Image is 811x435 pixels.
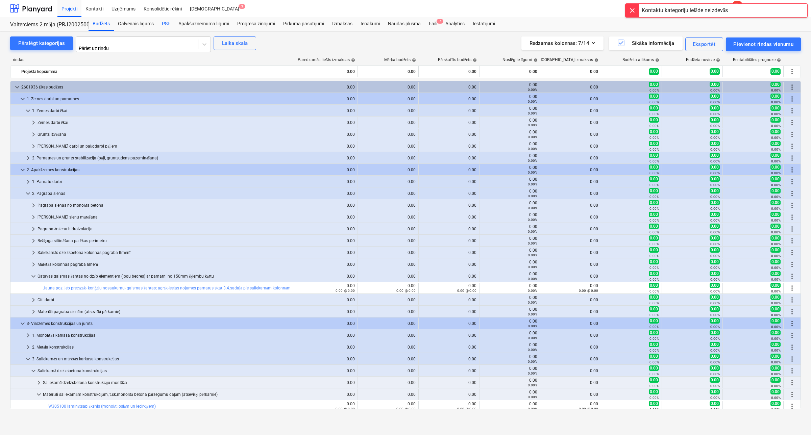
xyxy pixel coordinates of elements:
[438,57,477,62] div: Pārskatīts budžets
[482,66,537,77] div: 0.00
[32,176,294,187] div: 1. Pamatu darbi
[32,105,294,116] div: 1. Zemes darbi ēkai
[710,176,720,182] span: 0.00
[771,183,781,187] small: 0.00%
[38,224,294,234] div: Pagraba ārsienu hidroizolācija
[482,130,537,139] div: 0.00
[788,390,796,399] span: Vairāk darbību
[27,164,294,175] div: 2- Apakšzemes konstrukcijas
[788,296,796,304] span: Vairāk darbību
[649,136,659,139] small: 0.00%
[174,17,233,31] a: Apakšuzņēmuma līgumi
[543,156,598,160] div: 0.00
[788,95,796,103] span: Vairāk darbību
[10,36,73,50] button: Pārslēgt kategorijas
[788,331,796,339] span: Vairāk darbību
[29,130,38,138] span: keyboard_arrow_right
[158,17,174,31] div: PSF
[788,166,796,174] span: Vairāk darbību
[29,213,38,221] span: keyboard_arrow_right
[617,39,674,48] div: Sīkāka informācija
[788,367,796,375] span: Vairāk darbību
[300,120,355,125] div: 0.00
[649,112,659,116] small: 0.00%
[788,355,796,363] span: Vairāk darbību
[32,153,294,163] div: 2. Pamatnes un grunts stabilizācija (pāļi, gruntsūdens pazemināšana)
[469,17,499,31] a: Iestatījumi
[693,40,716,49] div: Eksportēt
[771,171,781,175] small: 0.00%
[770,188,781,194] span: 0.00
[710,188,720,194] span: 0.00
[300,227,355,231] div: 0.00
[710,230,720,234] small: 0.00%
[733,40,793,49] div: Pievienot rindas vienumu
[482,212,537,222] div: 0.00
[361,108,416,113] div: 0.00
[361,120,416,125] div: 0.00
[543,215,598,220] div: 0.00
[89,17,114,31] a: Budžets
[649,183,659,187] small: 0.00%
[24,189,32,198] span: keyboard_arrow_down
[710,224,720,229] span: 0.00
[361,156,416,160] div: 0.00
[19,166,27,174] span: keyboard_arrow_down
[771,207,781,210] small: 0.00%
[384,57,416,62] div: Mērķa budžets
[300,132,355,137] div: 0.00
[710,164,720,170] span: 0.00
[649,207,659,210] small: 0.00%
[710,159,720,163] small: 0.00%
[771,100,781,104] small: 0.00%
[649,94,659,99] span: 0.00
[21,82,294,93] div: 2601936 Ēkas budžets
[649,129,659,134] span: 0.00
[685,37,723,51] button: Eksportēt
[788,379,796,387] span: Vairāk darbību
[38,117,294,128] div: Zemes darbi ēkai
[421,227,476,231] div: 0.00
[300,215,355,220] div: 0.00
[279,17,328,31] a: Pirkuma pasūtījumi
[715,58,720,62] span: help
[482,189,537,198] div: 0.00
[21,66,294,77] div: Projekta kopsumma
[24,331,32,339] span: keyboard_arrow_right
[528,159,537,162] small: 0.00%
[222,39,248,48] div: Laika skala
[300,85,355,89] div: 0.00
[79,46,152,51] div: Pāriet uz rindu
[482,177,537,186] div: 0.00
[528,171,537,174] small: 0.00%
[521,36,604,50] button: Redzamas kolonnas:7/14
[384,17,425,31] div: Naudas plūsma
[24,343,32,351] span: keyboard_arrow_right
[649,68,659,75] span: 0.00
[239,4,245,9] span: 3
[788,402,796,410] span: Vairāk darbību
[29,249,38,257] span: keyboard_arrow_right
[43,286,291,290] a: Jauna poz. jeb precīzāk- koriģēju nosaukumu- gaismas šahtas; agrāk-Ieejas nojumes pamatus skat.3....
[421,203,476,208] div: 0.00
[421,66,476,77] div: 0.00
[361,227,416,231] div: 0.00
[788,201,796,209] span: Vairāk darbību
[29,142,38,150] span: keyboard_arrow_right
[710,129,720,134] span: 0.00
[528,206,537,210] small: 0.00%
[350,58,355,62] span: help
[482,106,537,116] div: 0.00
[710,117,720,123] span: 0.00
[788,130,796,138] span: Vairāk darbību
[24,107,32,115] span: keyboard_arrow_down
[771,112,781,116] small: 0.00%
[471,58,477,62] span: help
[411,58,416,62] span: help
[649,100,659,104] small: 0.00%
[19,319,27,328] span: keyboard_arrow_down
[437,19,443,24] span: 7
[357,17,384,31] div: Ienākumi
[543,191,598,196] div: 0.00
